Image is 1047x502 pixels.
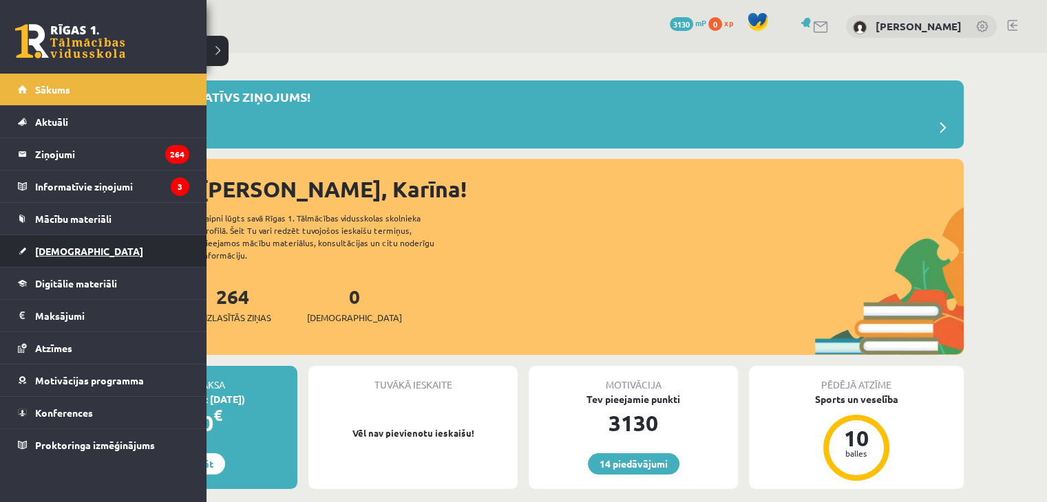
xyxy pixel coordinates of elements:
[836,427,877,449] div: 10
[529,366,738,392] div: Motivācija
[110,87,310,106] p: Jauns informatīvs ziņojums!
[200,173,964,206] div: [PERSON_NAME], Karīna!
[529,406,738,439] div: 3130
[749,366,964,392] div: Pēdējā atzīme
[18,332,189,364] a: Atzīmes
[18,171,189,202] a: Informatīvie ziņojumi3
[18,235,189,267] a: [DEMOGRAPHIC_DATA]
[35,439,155,451] span: Proktoringa izmēģinājums
[315,426,511,440] p: Vēl nav pievienotu ieskaišu!
[670,17,693,31] span: 3130
[18,268,189,299] a: Digitālie materiāli
[171,177,189,196] i: 3
[853,21,867,34] img: Karīna Caune
[194,311,271,325] span: Neizlasītās ziņas
[307,284,402,325] a: 0[DEMOGRAPHIC_DATA]
[588,453,679,474] a: 14 piedāvājumi
[18,74,189,105] a: Sākums
[18,300,189,331] a: Maksājumi
[876,19,962,33] a: [PERSON_NAME]
[308,366,518,392] div: Tuvākā ieskaite
[724,17,733,28] span: xp
[18,138,189,170] a: Ziņojumi264
[35,83,70,96] span: Sākums
[749,392,964,406] div: Sports un veselība
[18,364,189,396] a: Motivācijas programma
[18,203,189,234] a: Mācību materiāli
[18,397,189,428] a: Konferences
[35,374,144,386] span: Motivācijas programma
[165,145,189,164] i: 264
[35,300,189,331] legend: Maksājumi
[35,212,112,225] span: Mācību materiāli
[18,106,189,138] a: Aktuāli
[695,17,706,28] span: mP
[307,311,402,325] span: [DEMOGRAPHIC_DATA]
[749,392,964,483] a: Sports un veselība 10 balles
[35,342,72,354] span: Atzīmes
[529,392,738,406] div: Tev pieejamie punkti
[201,212,458,261] div: Laipni lūgts savā Rīgas 1. Tālmācības vidusskolas skolnieka profilā. Šeit Tu vari redzēt tuvojošo...
[35,171,189,202] legend: Informatīvie ziņojumi
[213,405,222,425] span: €
[670,17,706,28] a: 3130 mP
[836,449,877,457] div: balles
[15,24,125,58] a: Rīgas 1. Tālmācības vidusskola
[194,284,271,325] a: 264Neizlasītās ziņas
[35,406,93,419] span: Konferences
[18,429,189,461] a: Proktoringa izmēģinājums
[35,245,143,257] span: [DEMOGRAPHIC_DATA]
[89,87,957,142] a: Jauns informatīvs ziņojums! Mācību process ar 01.09.
[708,17,722,31] span: 0
[708,17,740,28] a: 0 xp
[35,138,189,170] legend: Ziņojumi
[35,277,117,290] span: Digitālie materiāli
[35,116,68,128] span: Aktuāli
